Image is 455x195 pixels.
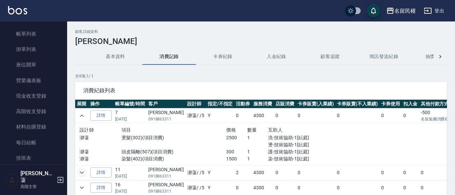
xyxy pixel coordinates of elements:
div: 名留民權 [394,7,416,15]
td: 0 [335,108,380,123]
button: save [367,4,380,17]
td: 16 [113,180,147,195]
a: 帳單列表 [3,26,64,42]
p: 0918863311 [148,116,184,122]
p: 300 [226,148,247,155]
h3: [PERSON_NAME] [75,37,447,46]
button: 登出 [421,5,447,17]
th: 卡券販賣(入業績) [296,100,336,108]
td: 0 [419,165,455,180]
td: 0 [380,108,402,123]
td: 0 [335,180,380,195]
td: 0 [296,165,336,180]
img: Logo [8,6,27,14]
button: expand row [77,111,87,121]
a: 詳情 [90,110,112,121]
span: 項目 [121,127,131,133]
td: 4300 [252,180,274,195]
td: 瀞蓤 / /5 [186,180,206,195]
td: Y [206,165,235,180]
a: 詳情 [90,183,112,193]
a: 營業儀表板 [3,73,64,88]
td: [PERSON_NAME] [147,180,186,195]
p: 瀞蓤 [80,134,121,141]
th: 展開 [75,100,89,108]
span: 數量 [247,127,257,133]
p: 頭皮隔離(507)(項目消費) [121,148,226,155]
a: 座位開單 [3,57,64,72]
td: 0 [274,165,296,180]
button: 卡券紀錄 [196,49,250,65]
h2: 顧客詳細資料 [75,30,447,34]
p: 燙髮(302)(項目消費) [121,134,226,141]
a: 詳情 [90,167,112,178]
button: expand row [77,183,87,193]
th: 活動券 [234,100,252,108]
button: 基本資料 [89,49,142,65]
td: Y [206,180,235,195]
p: [DATE] [115,188,145,194]
th: 指定/不指定 [206,100,235,108]
span: 設計師 [80,127,94,133]
p: 0918863311 [148,173,184,179]
p: 1 [247,155,268,162]
p: 染髮(402)(項目消費) [121,155,226,162]
a: 排班表 [3,150,64,166]
p: 燙-技術協助-1[妘庭] [268,141,331,148]
td: 0 [234,108,252,123]
td: 0 [274,180,296,195]
th: 設計師 [186,100,206,108]
p: 名留集團消費禮券 [421,116,453,122]
td: Y [206,108,235,123]
td: 0 [402,108,419,123]
a: 材料自購登錄 [3,119,64,135]
td: 4300 [252,165,274,180]
p: 瀞蓤 [80,155,121,162]
th: 帳單編號/時間 [113,100,147,108]
p: 0918863311 [148,188,184,194]
a: 高階收支登錄 [3,104,64,119]
button: 簡訊發送紀錄 [357,49,411,65]
th: 卡券販賣(不入業績) [335,100,380,108]
button: 名留民權 [384,4,418,18]
p: 共 9 筆, 1 / 1 [75,73,447,79]
td: 0 [402,165,419,180]
td: -500 [419,108,455,123]
td: 7 [113,108,147,123]
td: 0 [335,165,380,180]
button: 消費記錄 [142,49,196,65]
p: 1 [247,134,268,141]
td: 0 [402,180,419,195]
td: 11 [113,165,147,180]
a: 現金收支登錄 [3,88,64,104]
a: 每日結帳 [3,135,64,150]
td: 0 [296,108,336,123]
td: 2 [234,165,252,180]
button: expand row [77,167,87,178]
th: 服務消費 [252,100,274,108]
td: [PERSON_NAME] [147,108,186,123]
button: 入金紀錄 [250,49,303,65]
td: 0 [274,108,296,123]
p: [DATE] [115,173,145,179]
td: 4300 [252,108,274,123]
p: 染-技術協助-1[妘庭] [268,155,331,162]
p: 瀞蓤 [80,148,121,155]
p: 1 [247,148,268,155]
p: 護-技術協助-1[妘庭] [268,148,331,155]
th: 客戶 [147,100,186,108]
td: 0 [380,165,402,180]
th: 卡券使用 [380,100,402,108]
p: 高階主管 [20,184,55,190]
span: 互助人 [268,127,283,133]
a: 掛單列表 [3,42,64,57]
td: 0 [380,180,402,195]
p: [DATE] [115,116,145,122]
span: 消費紀錄列表 [83,87,439,94]
button: 顧客追蹤 [303,49,357,65]
td: 瀞蓤 / /5 [186,165,206,180]
td: 0 [419,180,455,195]
p: 1500 [226,155,247,162]
p: 2500 [226,134,247,141]
td: 0 [296,180,336,195]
